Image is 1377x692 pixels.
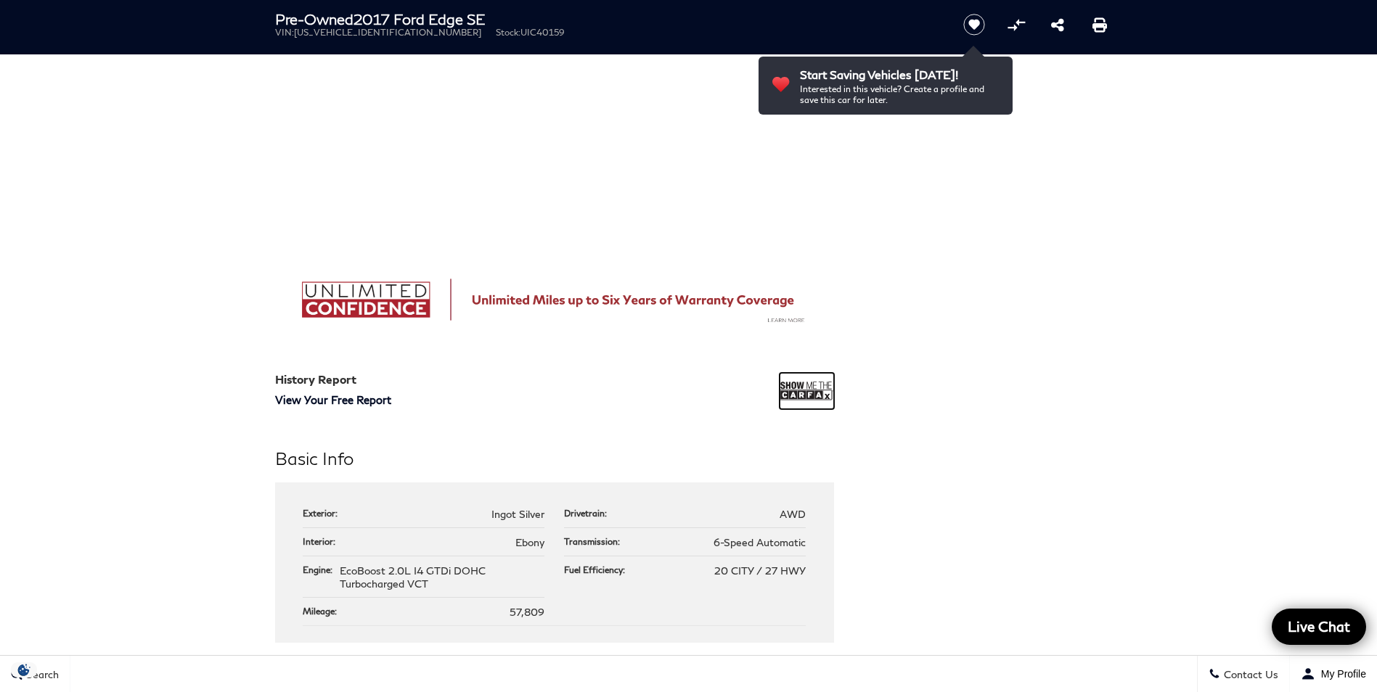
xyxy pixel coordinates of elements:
a: Print this Pre-Owned 2017 Ford Edge SE [1092,16,1107,33]
img: Show me the Carfax [780,373,834,409]
div: Drivetrain: [564,507,614,519]
h2: Basic Info [275,445,834,471]
span: UIC40159 [520,27,565,38]
img: Unlimited miles up to six years of warranty coverage. [275,270,834,330]
a: Live Chat [1272,609,1366,645]
a: Share this Pre-Owned 2017 Ford Edge SE [1051,16,1064,33]
div: Interior: [303,535,343,548]
img: Opt-Out Icon [7,662,41,677]
span: EcoBoost 2.0L I4 GTDi DOHC Turbocharged VCT [340,564,486,590]
button: Open user profile menu [1290,656,1377,692]
span: Live Chat [1280,617,1357,635]
span: Ingot Silver [491,508,544,520]
span: 57,809 [510,606,544,618]
span: VIN: [275,27,294,38]
a: View Your Free Report [275,393,391,406]
section: Click to Open Cookie Consent Modal [7,662,41,677]
div: Mileage: [303,605,344,617]
h1: 2017 Ford Edge SE [275,11,939,27]
span: Stock: [496,27,520,38]
button: Compare Vehicle [1005,14,1027,36]
span: 6-Speed Automatic [714,536,806,548]
span: 20 CITY / 27 HWY [714,564,806,577]
span: AWD [780,508,806,520]
h2: History Report [275,373,391,386]
span: Search [23,668,59,680]
span: Contact Us [1220,668,1278,680]
span: [US_VEHICLE_IDENTIFICATION_NUMBER] [294,27,481,38]
span: My Profile [1315,668,1366,680]
div: Engine: [303,564,340,576]
div: Transmission: [564,535,627,548]
div: Exterior: [303,507,345,519]
div: Fuel Efficiency: [564,564,632,576]
strong: Pre-Owned [275,10,354,28]
span: Ebony [515,536,544,548]
button: Save vehicle [958,13,990,36]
